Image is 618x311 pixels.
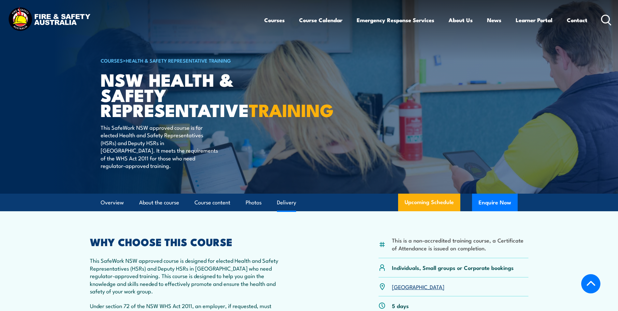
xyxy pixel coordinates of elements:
li: This is a non-accredited training course, a Certificate of Attendance is issued on completion. [392,236,528,252]
a: About Us [449,11,473,29]
a: [GEOGRAPHIC_DATA] [392,283,444,290]
a: News [487,11,501,29]
a: Courses [264,11,285,29]
strong: TRAINING [249,96,334,123]
h1: NSW Health & Safety Representative [101,72,262,117]
a: Course Calendar [299,11,342,29]
a: Upcoming Schedule [398,194,460,211]
a: COURSES [101,57,123,64]
p: Individuals, Small groups or Corporate bookings [392,264,514,271]
p: This SafeWork NSW approved course is for elected Health and Safety Representatives (HSRs) and Dep... [101,124,220,169]
a: Course content [194,194,230,211]
a: Learner Portal [516,11,553,29]
p: This SafeWork NSW approved course is designed for elected Health and Safety Representatives (HSRs... [90,257,280,295]
a: Health & Safety Representative Training [126,57,231,64]
a: Contact [567,11,587,29]
a: Photos [246,194,262,211]
a: Emergency Response Services [357,11,434,29]
h6: > [101,56,262,64]
h2: WHY CHOOSE THIS COURSE [90,237,280,246]
button: Enquire Now [472,194,518,211]
a: Overview [101,194,124,211]
p: 5 days [392,302,409,309]
a: Delivery [277,194,296,211]
a: About the course [139,194,179,211]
